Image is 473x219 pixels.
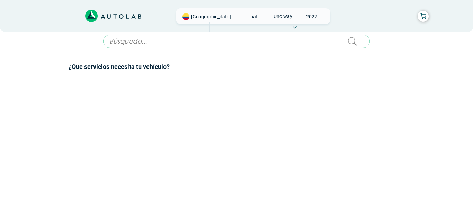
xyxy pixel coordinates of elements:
span: 2022 [299,11,324,22]
span: UNO WAY [270,11,295,21]
input: Búsqueda... [103,35,370,48]
h2: ¿Que servicios necesita tu vehículo? [69,62,404,71]
span: FIAT [241,11,266,22]
img: Flag of COLOMBIA [182,13,189,20]
span: [GEOGRAPHIC_DATA] [191,13,231,20]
